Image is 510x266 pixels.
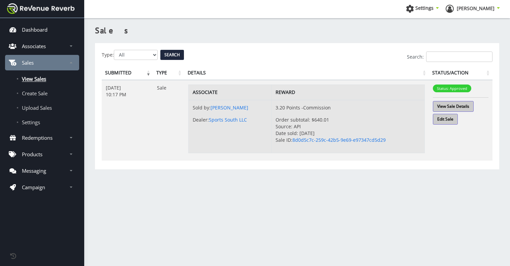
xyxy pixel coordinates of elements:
[5,115,79,129] a: Settings
[22,26,47,33] p: Dashboard
[276,104,420,111] p: 3.20 Points -
[22,184,45,191] p: Campaign
[5,72,79,86] a: View Sales
[153,80,184,161] td: Sale
[433,85,471,92] span: Status: Approved
[160,50,184,60] input: Search
[446,5,454,13] img: ph-profile.png
[303,104,331,111] span: Commission
[95,25,499,36] h3: Sales
[5,87,79,100] a: Create Sale
[22,151,42,158] p: Products
[5,38,79,54] a: Associates
[22,167,46,174] p: Messaging
[271,85,424,100] th: Reward
[22,75,46,82] span: View Sales
[211,104,248,111] a: [PERSON_NAME]
[102,80,153,161] td: [DATE] 10:17 PM
[22,119,40,126] span: Settings
[22,104,52,111] span: Upload Sales
[5,130,79,145] a: Redemptions
[446,5,500,15] a: [PERSON_NAME]
[193,117,267,123] p: Dealer:
[433,101,474,112] a: View Sale Details
[102,66,153,80] th: Submitted: activate to sort column ascending
[22,43,46,49] p: Associates
[406,5,439,15] a: Settings
[7,3,74,14] img: navbar brand
[292,137,386,143] a: 8d0d5c7c-259c-42b5-9e69-e97347cd5d29
[188,85,271,100] th: Associate
[102,50,492,60] form: Type:
[5,163,79,178] a: Messaging
[22,90,47,97] span: Create Sale
[5,101,79,114] a: Upload Sales
[22,134,53,141] p: Redemptions
[426,52,492,62] input: Search:
[153,66,184,80] th: Type: activate to sort column ascending
[407,52,492,62] label: Search:
[22,59,34,66] p: Sales
[5,22,79,37] a: Dashboard
[5,55,79,70] a: Sales
[184,66,429,80] th: Details: activate to sort column ascending
[429,66,492,80] th: Status/Action: activate to sort column ascending
[276,117,420,143] p: Order subtotal: $640.01 Source: API Date sold: [DATE] Sale ID:
[5,146,79,162] a: Products
[5,179,79,195] a: Campaign
[209,117,247,123] a: Sports South LLC
[415,5,434,11] span: Settings
[193,104,267,111] p: Sold by:
[433,114,458,125] a: Edit Sale
[457,5,495,11] span: [PERSON_NAME]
